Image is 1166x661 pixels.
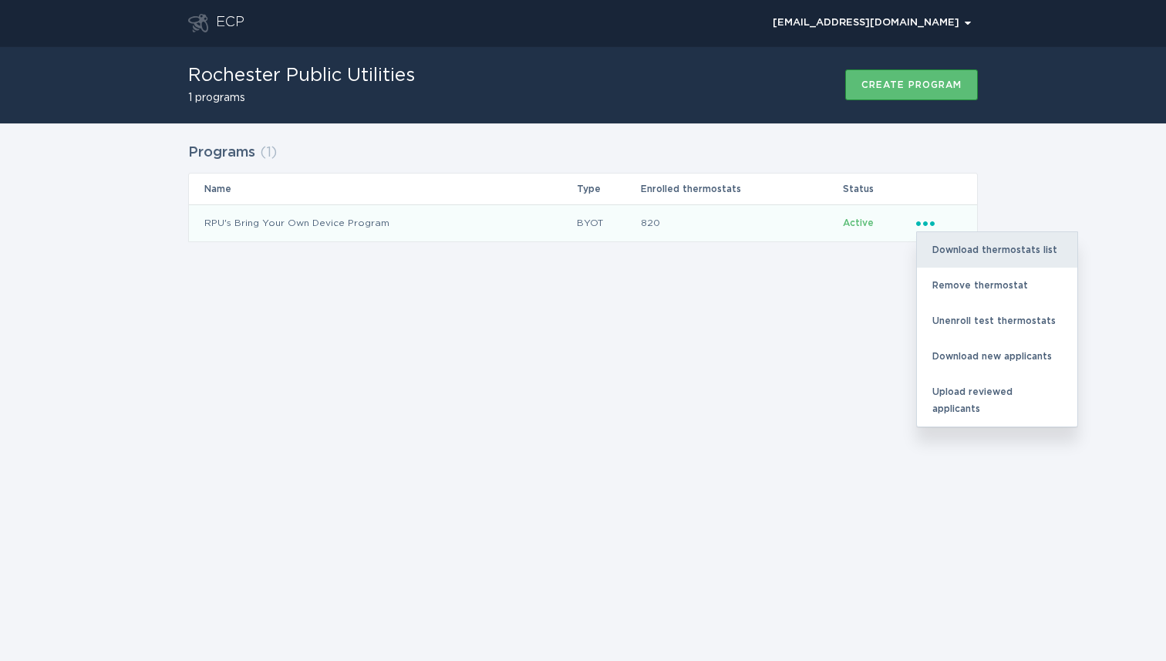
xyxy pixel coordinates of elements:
div: Download new applicants [917,339,1077,374]
th: Name [189,174,576,204]
span: ( 1 ) [260,146,277,160]
div: ECP [216,14,244,32]
th: Enrolled thermostats [640,174,842,204]
div: [EMAIL_ADDRESS][DOMAIN_NAME] [773,19,971,28]
div: Remove thermostat [917,268,1077,303]
td: BYOT [576,204,641,241]
th: Status [842,174,915,204]
button: Go to dashboard [188,14,208,32]
td: 820 [640,204,842,241]
h2: Programs [188,139,255,167]
th: Type [576,174,641,204]
button: Create program [845,69,978,100]
div: Upload reviewed applicants [917,374,1077,427]
span: Active [843,218,874,228]
tr: c5ab84e6e6c940ebb8ab64974f1a07b1 [189,204,977,241]
h1: Rochester Public Utilities [188,66,415,85]
h2: 1 programs [188,93,415,103]
button: Open user account details [766,12,978,35]
div: Create program [861,80,962,89]
div: Popover menu [766,12,978,35]
div: Unenroll test thermostats [917,303,1077,339]
div: Download thermostats list [917,232,1077,268]
tr: Table Headers [189,174,977,204]
td: RPU's Bring Your Own Device Program [189,204,576,241]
